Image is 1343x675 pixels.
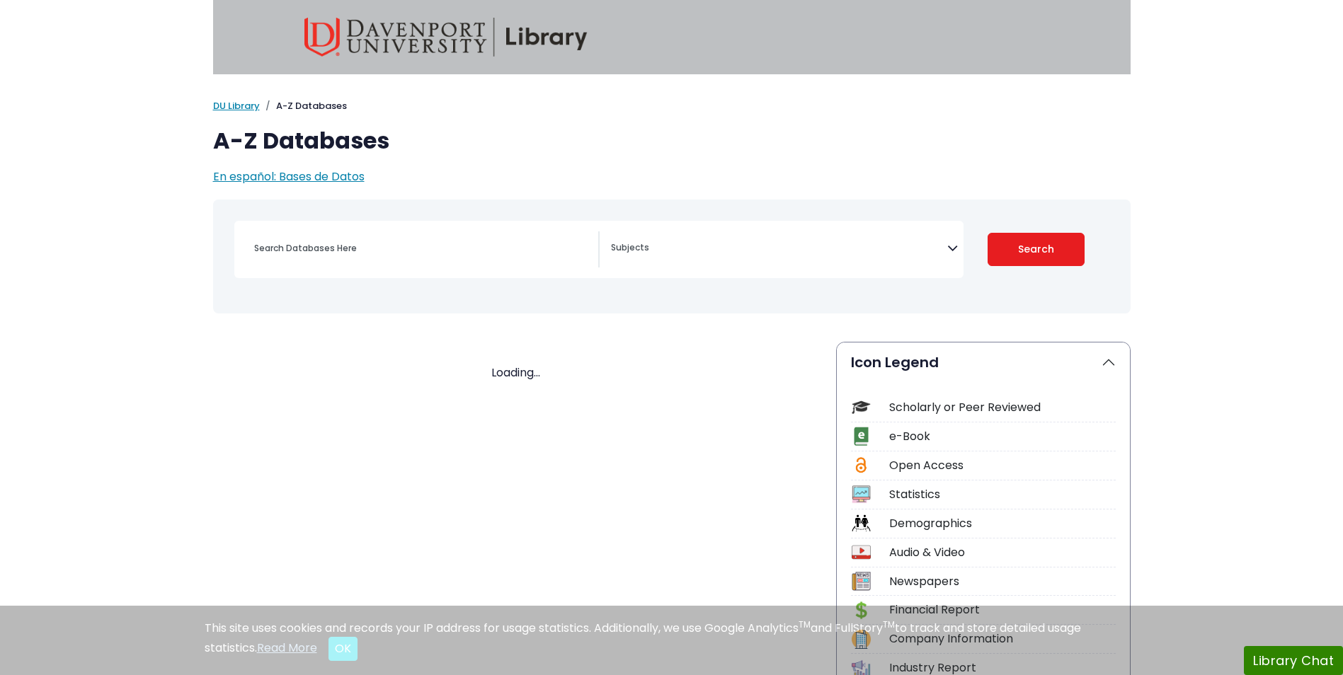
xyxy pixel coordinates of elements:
button: Library Chat [1244,646,1343,675]
img: Davenport University Library [304,18,588,57]
div: Scholarly or Peer Reviewed [889,399,1116,416]
button: Close [328,637,358,661]
sup: TM [799,618,811,630]
img: Icon Audio & Video [852,543,871,562]
img: Icon Open Access [852,456,870,475]
div: Newspapers [889,573,1116,590]
nav: breadcrumb [213,99,1131,113]
img: Icon Scholarly or Peer Reviewed [852,398,871,417]
div: Audio & Video [889,544,1116,561]
div: This site uses cookies and records your IP address for usage statistics. Additionally, we use Goo... [205,620,1139,661]
div: Demographics [889,515,1116,532]
button: Submit for Search Results [988,233,1085,266]
img: Icon Statistics [852,485,871,504]
input: Search database by title or keyword [246,238,598,258]
div: Statistics [889,486,1116,503]
div: Loading... [213,364,819,381]
textarea: Search [611,243,947,255]
a: En español: Bases de Datos [213,168,365,185]
div: Financial Report [889,601,1116,618]
li: A-Z Databases [260,99,347,113]
sup: TM [883,618,895,630]
a: Read More [257,640,317,656]
img: Icon Demographics [852,514,871,533]
img: Icon Financial Report [852,601,871,620]
button: Icon Legend [837,342,1130,382]
nav: Search filters [213,200,1131,313]
img: Icon Newspapers [852,572,871,591]
h1: A-Z Databases [213,127,1131,154]
a: DU Library [213,99,260,112]
div: e-Book [889,428,1116,445]
div: Open Access [889,457,1116,474]
img: Icon e-Book [852,427,871,446]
